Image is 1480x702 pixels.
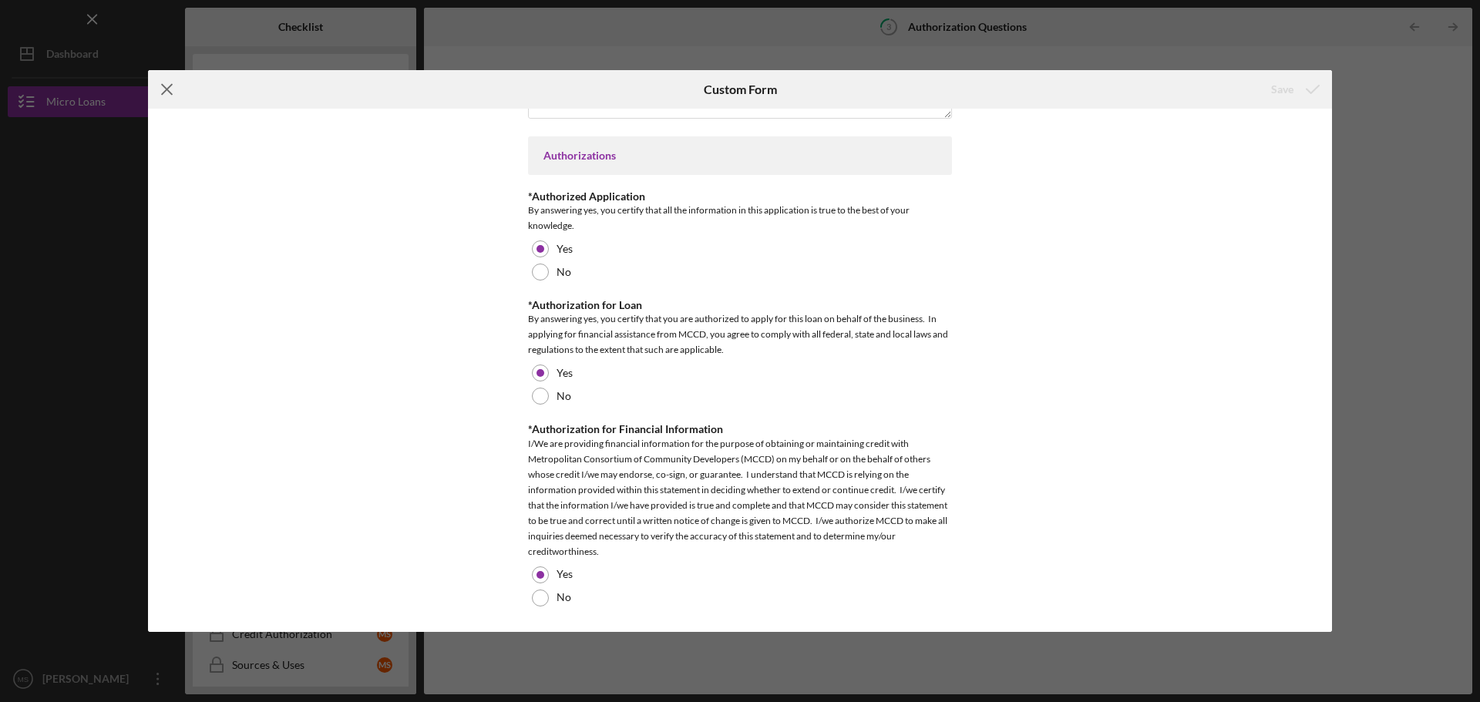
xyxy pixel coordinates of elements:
[704,82,777,96] h6: Custom Form
[557,243,573,255] label: Yes
[557,568,573,580] label: Yes
[528,299,952,311] div: *Authorization for Loan
[1256,74,1332,105] button: Save
[528,423,952,435] div: *Authorization for Financial Information
[557,266,571,278] label: No
[528,311,952,358] div: By answering yes, you certify that you are authorized to apply for this loan on behalf of the bus...
[528,203,952,233] div: By answering yes, you certify that all the information in this application is true to the best of...
[557,591,571,603] label: No
[528,190,952,203] div: *Authorized Application
[543,149,937,162] div: Authorizations
[528,436,952,559] div: I/We are providing financial information for the purpose of obtaining or maintaining credit with ...
[557,390,571,402] label: No
[557,367,573,379] label: Yes
[1271,74,1293,105] div: Save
